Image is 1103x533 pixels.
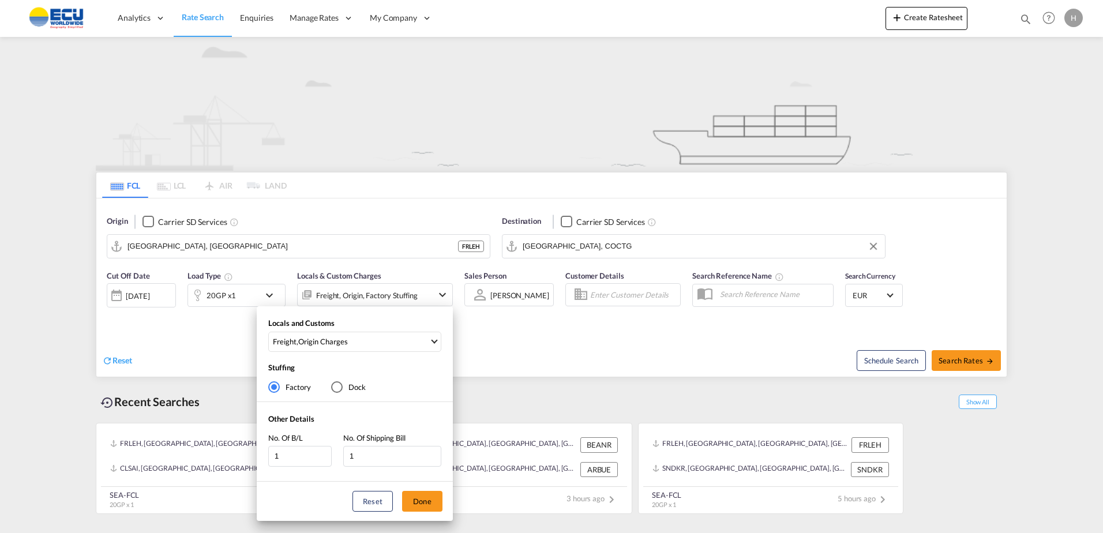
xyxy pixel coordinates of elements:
button: Done [402,491,442,512]
span: No. Of Shipping Bill [343,433,406,442]
div: Origin Charges [298,336,348,347]
span: , [273,336,429,347]
md-radio-button: Dock [331,381,366,393]
span: Locals and Customs [268,318,335,328]
span: No. Of B/L [268,433,303,442]
input: No. Of Shipping Bill [343,446,441,467]
span: Stuffing [268,363,295,372]
md-select: Select Locals and Customs: Freight, Origin Charges [268,332,441,352]
input: No. Of B/L [268,446,332,467]
md-radio-button: Factory [268,381,311,393]
div: Freight [273,336,297,347]
button: Reset [352,491,393,512]
span: Other Details [268,414,314,423]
